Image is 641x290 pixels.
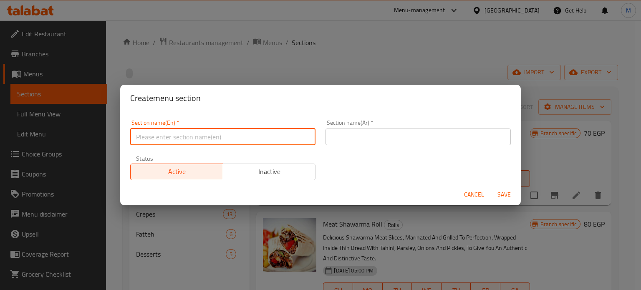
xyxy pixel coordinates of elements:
[134,166,220,178] span: Active
[461,187,487,202] button: Cancel
[130,164,223,180] button: Active
[130,91,511,105] h2: Create menu section
[491,187,517,202] button: Save
[227,166,313,178] span: Inactive
[326,129,511,145] input: Please enter section name(ar)
[494,189,514,200] span: Save
[464,189,484,200] span: Cancel
[223,164,316,180] button: Inactive
[130,129,315,145] input: Please enter section name(en)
